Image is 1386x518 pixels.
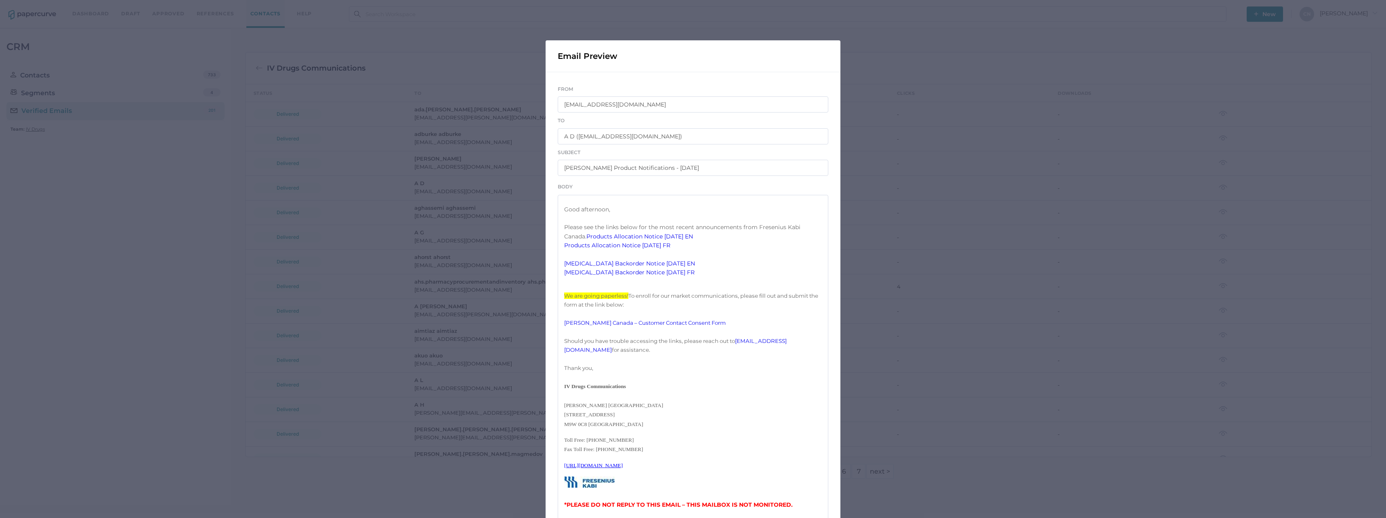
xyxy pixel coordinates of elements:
span: M9W 0C8 [GEOGRAPHIC_DATA] [564,421,643,427]
a: [MEDICAL_DATA] Backorder Notice [DATE] FR [564,269,695,276]
span: To [558,117,565,123]
a: Products Allocation Notice [DATE] EN [586,233,693,240]
span: [PERSON_NAME] [GEOGRAPHIC_DATA] [564,402,663,408]
span: Toll Free: [PHONE_NUMBER] [564,437,634,443]
input: From [558,96,828,113]
a: [MEDICAL_DATA] Backorder Notice [DATE] EN [564,260,695,267]
span: [STREET_ADDRESS] [564,411,615,418]
a: [PERSON_NAME] Canada – Customer Contact Consent Form [564,320,726,326]
span: From [558,86,573,92]
p: To enroll for our market communications, please fill out and submit the form at the link below: [564,291,822,309]
p: Should you have trouble accessing the links, please reach out to for assistance. [564,336,822,355]
span: Fax Toll Free: [PHONE_NUMBER] [564,446,643,452]
span: *PLEASE DO NOT REPLY TO THIS EMAIL – THIS MAILBOX IS NOT MONITORED. [564,501,793,508]
a: [URL][DOMAIN_NAME] [564,462,623,469]
p: Thank you, [564,363,822,372]
span: We are going paperless! [564,292,628,299]
div: Email Preview [546,40,840,72]
span: IV Drugs Communications [564,383,626,389]
span: Body [558,184,573,190]
p: Good afternoon, Please see the links below for the most recent announcements from Fresenius Kabi ... [564,205,822,277]
span: [URL][DOMAIN_NAME] [564,462,623,468]
input: To [558,128,828,144]
span: Subject [558,149,580,155]
input: Subject [558,160,828,176]
a: Products Allocation Notice [DATE] FR [564,242,670,249]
